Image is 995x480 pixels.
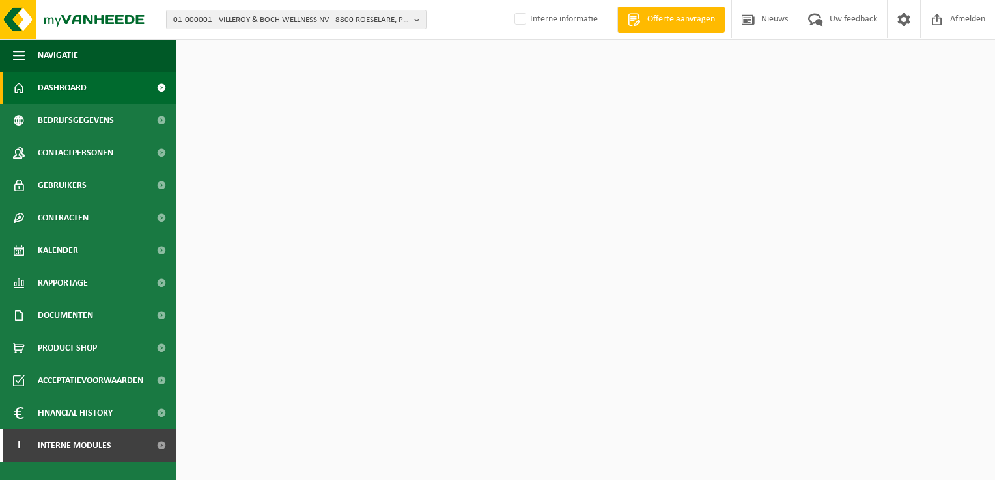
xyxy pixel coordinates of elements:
[38,202,89,234] span: Contracten
[38,169,87,202] span: Gebruikers
[38,72,87,104] span: Dashboard
[38,234,78,267] span: Kalender
[38,39,78,72] span: Navigatie
[38,364,143,397] span: Acceptatievoorwaarden
[38,104,114,137] span: Bedrijfsgegevens
[166,10,427,29] button: 01-000001 - VILLEROY & BOCH WELLNESS NV - 8800 ROESELARE, POPULIERSTRAAT 1
[644,13,718,26] span: Offerte aanvragen
[173,10,409,30] span: 01-000001 - VILLEROY & BOCH WELLNESS NV - 8800 ROESELARE, POPULIERSTRAAT 1
[512,10,598,29] label: Interne informatie
[38,299,93,332] span: Documenten
[38,332,97,364] span: Product Shop
[38,429,111,462] span: Interne modules
[617,7,725,33] a: Offerte aanvragen
[38,137,113,169] span: Contactpersonen
[13,429,25,462] span: I
[38,397,113,429] span: Financial History
[38,267,88,299] span: Rapportage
